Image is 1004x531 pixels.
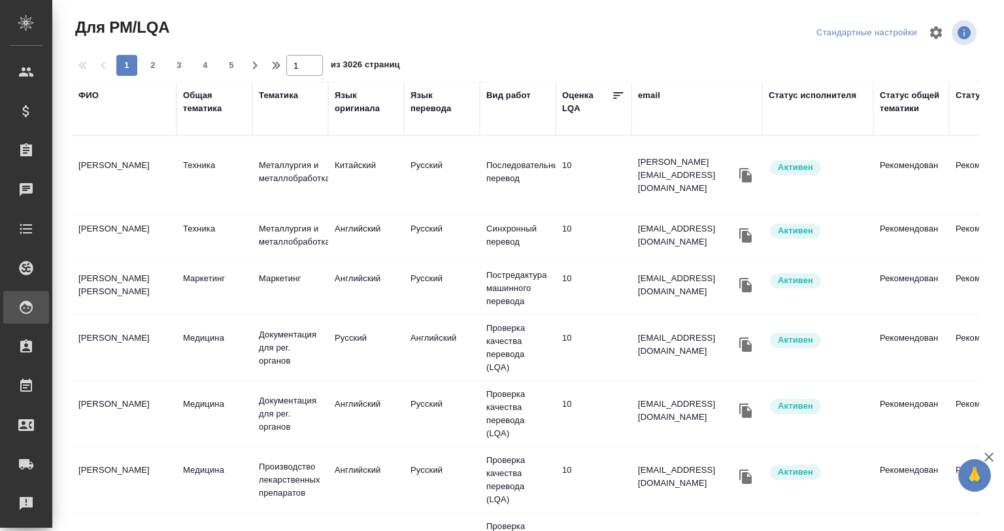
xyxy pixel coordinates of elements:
[769,464,867,481] div: Рядовой исполнитель: назначай с учетом рейтинга
[638,156,736,195] p: [PERSON_NAME][EMAIL_ADDRESS][DOMAIN_NAME]
[873,216,949,262] td: Рекомендован
[769,272,867,290] div: Рядовой исполнитель: назначай с учетом рейтинга
[562,464,625,477] div: перевод идеальный/почти идеальный. Ни редактор, ни корректор не нужен
[873,152,949,198] td: Рекомендован
[195,55,216,76] button: 4
[142,59,163,72] span: 2
[335,89,397,115] div: Язык оригинала
[873,265,949,311] td: Рекомендован
[183,89,246,115] div: Общая тематика
[963,462,986,489] span: 🙏
[328,265,404,311] td: Английский
[252,216,328,262] td: Металлургия и металлобработка
[778,334,813,347] p: Активен
[331,57,400,76] span: из 3026 страниц
[480,381,556,447] td: Проверка качества перевода (LQA)
[176,325,252,371] td: Медицина
[169,55,190,76] button: 3
[952,20,979,45] span: Посмотреть информацию
[195,59,216,72] span: 4
[72,17,169,38] span: Для PM/LQA
[259,89,298,102] div: Тематика
[78,89,99,102] div: ФИО
[778,274,813,287] p: Активен
[72,457,176,503] td: [PERSON_NAME]
[562,89,612,115] div: Оценка LQA
[221,55,242,76] button: 5
[169,59,190,72] span: 3
[480,216,556,262] td: Синхронный перевод
[328,457,404,503] td: Английский
[778,400,813,413] p: Активен
[562,159,625,172] div: перевод идеальный/почти идеальный. Ни редактор, ни корректор не нужен
[736,467,756,487] button: Скопировать
[562,398,625,411] div: перевод идеальный/почти идеальный. Ни редактор, ни корректор не нужен
[873,457,949,503] td: Рекомендован
[778,224,813,237] p: Активен
[72,216,176,262] td: [PERSON_NAME]
[328,152,404,198] td: Китайский
[769,159,867,177] div: Рядовой исполнитель: назначай с учетом рейтинга
[72,265,176,311] td: [PERSON_NAME] [PERSON_NAME]
[404,265,480,311] td: Русский
[638,222,736,248] p: [EMAIL_ADDRESS][DOMAIN_NAME]
[328,391,404,437] td: Английский
[328,216,404,262] td: Английский
[176,152,252,198] td: Техника
[769,89,856,102] div: Статус исполнителя
[920,17,952,48] span: Настроить таблицу
[252,265,328,311] td: Маркетинг
[480,262,556,315] td: Постредактура машинного перевода
[480,315,556,381] td: Проверка качества перевода (LQA)
[252,454,328,506] td: Производство лекарственных препаратов
[638,398,736,424] p: [EMAIL_ADDRESS][DOMAIN_NAME]
[221,59,242,72] span: 5
[769,222,867,240] div: Рядовой исполнитель: назначай с учетом рейтинга
[638,464,736,490] p: [EMAIL_ADDRESS][DOMAIN_NAME]
[769,398,867,415] div: Рядовой исполнитель: назначай с учетом рейтинга
[72,152,176,198] td: [PERSON_NAME]
[404,216,480,262] td: Русский
[562,222,625,235] div: перевод идеальный/почти идеальный. Ни редактор, ни корректор не нужен
[880,89,943,115] div: Статус общей тематики
[328,325,404,371] td: Русский
[72,325,176,371] td: [PERSON_NAME]
[638,272,736,298] p: [EMAIL_ADDRESS][DOMAIN_NAME]
[410,89,473,115] div: Язык перевода
[252,388,328,440] td: Документация для рег. органов
[480,152,556,198] td: Последовательный перевод
[778,161,813,174] p: Активен
[404,325,480,371] td: Английский
[873,391,949,437] td: Рекомендован
[562,272,625,285] div: перевод идеальный/почти идеальный. Ни редактор, ни корректор не нужен
[404,457,480,503] td: Русский
[72,391,176,437] td: [PERSON_NAME]
[778,466,813,479] p: Активен
[176,216,252,262] td: Техника
[873,325,949,371] td: Рекомендован
[813,23,920,43] div: split button
[480,447,556,513] td: Проверка качества перевода (LQA)
[404,391,480,437] td: Русский
[736,335,756,354] button: Скопировать
[486,89,531,102] div: Вид работ
[176,265,252,311] td: Маркетинг
[562,332,625,345] div: перевод идеальный/почти идеальный. Ни редактор, ни корректор не нужен
[404,152,480,198] td: Русский
[736,165,756,185] button: Скопировать
[252,152,328,198] td: Металлургия и металлобработка
[142,55,163,76] button: 2
[252,322,328,374] td: Документация для рег. органов
[958,459,991,492] button: 🙏
[736,226,756,245] button: Скопировать
[638,89,660,102] div: email
[176,391,252,437] td: Медицина
[638,332,736,358] p: [EMAIL_ADDRESS][DOMAIN_NAME]
[176,457,252,503] td: Медицина
[736,401,756,420] button: Скопировать
[736,275,756,295] button: Скопировать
